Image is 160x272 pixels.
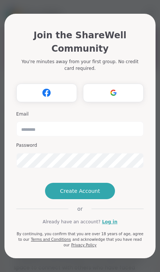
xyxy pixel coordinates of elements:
span: Already have an account? [42,218,100,225]
img: ShareWell Logomark [39,86,54,100]
h1: Join the ShareWell Community [16,29,144,55]
span: or [68,205,92,213]
span: Create Account [60,187,100,195]
a: Privacy Policy [71,243,96,247]
h3: Email [16,111,144,117]
h3: Password [16,142,144,149]
button: Create Account [45,183,115,199]
a: Terms and Conditions [31,237,71,242]
img: ShareWell Logomark [106,86,121,100]
a: Log in [102,218,117,225]
span: By continuing, you confirm that you are over 18 years of age, agree to our [17,232,144,242]
span: and acknowledge that you have read our [64,237,142,247]
p: You're minutes away from your first group. No credit card required. [16,58,144,72]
